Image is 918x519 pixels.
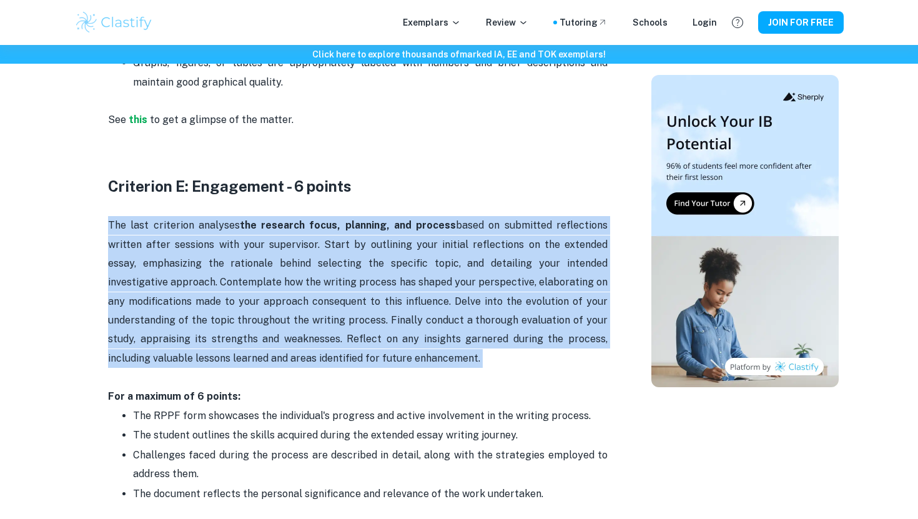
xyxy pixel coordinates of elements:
[133,407,608,425] p: The RPPF form showcases the individual's progress and active involvement in the writing process.
[403,16,461,29] p: Exemplars
[240,219,456,231] strong: the research focus, planning, and process
[651,75,839,387] img: Thumbnail
[133,54,608,111] p: Graphs, figures, or tables are appropriately labeled with numbers and brief descriptions and main...
[108,111,608,129] p: See to get a glimpse of the matter.
[693,16,717,29] a: Login
[486,16,528,29] p: Review
[633,16,668,29] a: Schools
[108,177,352,195] strong: Criterion E: Engagement - 6 points
[560,16,608,29] a: Tutoring
[727,12,748,33] button: Help and Feedback
[133,446,608,484] p: Challenges faced during the process are described in detail, along with the strategies employed t...
[74,10,154,35] img: Clastify logo
[129,114,147,126] a: this
[108,390,240,402] strong: For a maximum of 6 points:
[133,426,608,445] p: The student outlines the skills acquired during the extended essay writing journey.
[108,216,608,406] p: The last criterion analyses based on submitted reflections written after sessions with your super...
[758,11,844,34] button: JOIN FOR FREE
[2,47,916,61] h6: Click here to explore thousands of marked IA, EE and TOK exemplars !
[133,485,608,503] p: The document reflects the personal significance and relevance of the work undertaken.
